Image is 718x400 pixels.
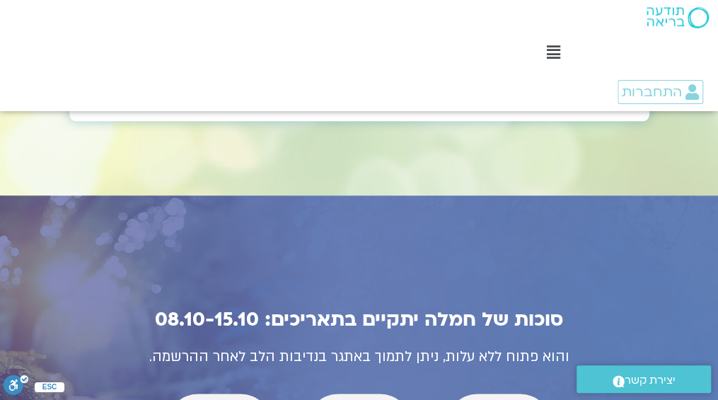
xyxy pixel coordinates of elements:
img: תודעה בריאה [647,7,709,28]
h2: סוכות של חמלה יתקיים בתאריכים: 08.10-15.10 [48,309,671,331]
a: יצירת קשר [577,365,711,393]
span: התחברות [622,84,682,100]
span: יצירת קשר [625,371,676,390]
p: והוא פתוח ללא עלות, ניתן לתמוך באתגר בנדיבות הלב לאחר ההרשמה. [48,345,671,370]
a: התחברות [618,80,703,104]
